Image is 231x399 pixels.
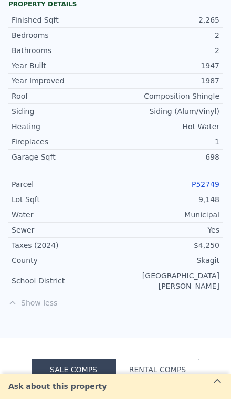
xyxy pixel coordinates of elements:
div: Skagit [115,255,219,266]
div: Bathrooms [12,45,115,56]
div: Bedrooms [12,30,115,40]
div: Siding [12,106,115,117]
div: Ask about this property [2,381,113,392]
div: Year Improved [12,76,115,86]
div: Heating [12,121,115,132]
div: Siding (Alum/Vinyl) [115,106,219,117]
div: Yes [115,225,219,235]
div: Finished Sqft [12,15,115,25]
div: Composition Shingle [115,91,219,101]
div: Sewer [12,225,115,235]
div: Garage Sqft [12,152,115,162]
div: Lot Sqft [12,194,115,205]
div: 2 [115,30,219,40]
div: Taxes (2024) [12,240,115,250]
div: Fireplaces [12,136,115,147]
div: School District [12,276,115,286]
div: Municipal [115,209,219,220]
div: 9,148 [115,194,219,205]
div: 1987 [115,76,219,86]
div: 2,265 [115,15,219,25]
button: Sale Comps [31,359,115,381]
div: Parcel [12,179,115,190]
button: Rental Comps [115,359,199,381]
div: [GEOGRAPHIC_DATA][PERSON_NAME] [115,270,219,291]
div: Water [12,209,115,220]
span: Show less [8,298,223,308]
a: P52749 [192,180,219,188]
div: County [12,255,115,266]
div: Roof [12,91,115,101]
div: 1947 [115,60,219,71]
div: Year Built [12,60,115,71]
div: Hot Water [115,121,219,132]
div: 698 [115,152,219,162]
div: 1 [115,136,219,147]
div: $4,250 [115,240,219,250]
div: 2 [115,45,219,56]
